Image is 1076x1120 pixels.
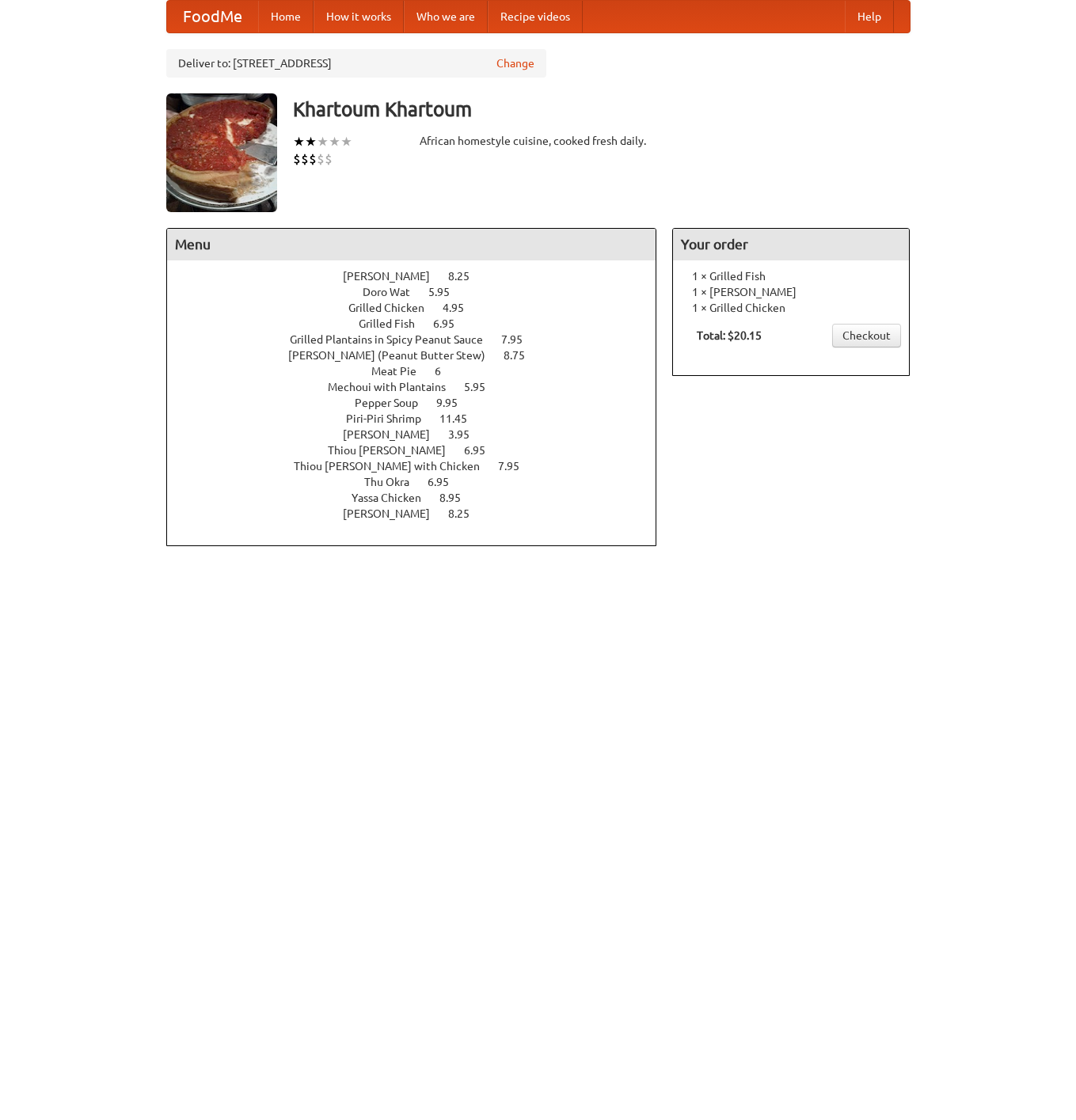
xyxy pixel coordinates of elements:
[293,93,911,125] h3: Khartoum Khartoum
[443,302,480,314] span: 4.95
[363,286,426,298] span: Doro Wat
[290,333,499,346] span: Grilled Plantains in Spicy Peanut Sauce
[343,507,446,520] span: [PERSON_NAME]
[371,365,432,378] span: Meat Pie
[288,349,501,362] span: [PERSON_NAME] (Peanut Butter Stew)
[448,270,485,283] span: 8.25
[305,133,317,150] li: ★
[504,349,541,362] span: 8.75
[167,229,656,260] h4: Menu
[355,397,434,409] span: Pepper Soup
[464,444,501,457] span: 6.95
[314,1,404,32] a: How it works
[343,270,446,283] span: [PERSON_NAME]
[364,476,478,488] a: Thu Okra 6.95
[166,49,546,78] div: Deliver to: [STREET_ADDRESS]
[167,1,258,32] a: FoodMe
[328,381,462,393] span: Mechoui with Plantains
[346,412,496,425] a: Piri-Piri Shrimp 11.45
[439,412,483,425] span: 11.45
[681,268,901,284] li: 1 × Grilled Fish
[488,1,583,32] a: Recipe videos
[420,133,657,149] div: African homestyle cuisine, cooked fresh daily.
[428,286,466,298] span: 5.95
[352,492,437,504] span: Yassa Chicken
[294,460,549,473] a: Thiou [PERSON_NAME] with Chicken 7.95
[371,365,470,378] a: Meat Pie 6
[346,412,437,425] span: Piri-Piri Shrimp
[317,150,325,168] li: $
[439,492,477,504] span: 8.95
[435,365,457,378] span: 6
[348,302,440,314] span: Grilled Chicken
[343,507,499,520] a: [PERSON_NAME] 8.25
[293,150,301,168] li: $
[364,476,425,488] span: Thu Okra
[501,333,538,346] span: 7.95
[258,1,314,32] a: Home
[428,476,465,488] span: 6.95
[290,333,552,346] a: Grilled Plantains in Spicy Peanut Sauce 7.95
[681,300,901,316] li: 1 × Grilled Chicken
[359,317,484,330] a: Grilled Fish 6.95
[329,133,340,150] li: ★
[404,1,488,32] a: Who we are
[352,492,490,504] a: Yassa Chicken 8.95
[359,317,431,330] span: Grilled Fish
[697,329,762,342] b: Total: $20.15
[343,428,499,441] a: [PERSON_NAME] 3.95
[317,133,329,150] li: ★
[363,286,479,298] a: Doro Wat 5.95
[309,150,317,168] li: $
[845,1,894,32] a: Help
[355,397,487,409] a: Pepper Soup 9.95
[328,381,515,393] a: Mechoui with Plantains 5.95
[448,428,485,441] span: 3.95
[328,444,515,457] a: Thiou [PERSON_NAME] 6.95
[348,302,493,314] a: Grilled Chicken 4.95
[343,428,446,441] span: [PERSON_NAME]
[166,93,277,212] img: angular.jpg
[673,229,909,260] h4: Your order
[832,324,901,347] a: Checkout
[496,55,534,71] a: Change
[294,460,496,473] span: Thiou [PERSON_NAME] with Chicken
[293,133,305,150] li: ★
[301,150,309,168] li: $
[328,444,462,457] span: Thiou [PERSON_NAME]
[340,133,352,150] li: ★
[325,150,333,168] li: $
[498,460,535,473] span: 7.95
[464,381,501,393] span: 5.95
[288,349,554,362] a: [PERSON_NAME] (Peanut Butter Stew) 8.75
[448,507,485,520] span: 8.25
[681,284,901,300] li: 1 × [PERSON_NAME]
[433,317,470,330] span: 6.95
[343,270,499,283] a: [PERSON_NAME] 8.25
[436,397,473,409] span: 9.95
